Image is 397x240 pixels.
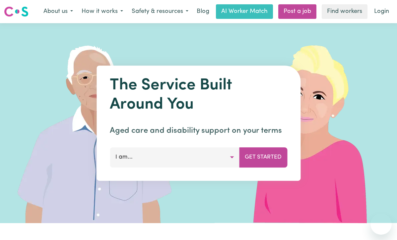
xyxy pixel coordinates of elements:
button: How it works [77,5,127,19]
a: Blog [193,4,213,19]
button: Safety & resources [127,5,193,19]
a: AI Worker Match [216,4,273,19]
h1: The Service Built Around You [110,76,287,114]
p: Aged care and disability support on your terms [110,125,287,137]
a: Post a job [278,4,316,19]
button: I am... [110,147,239,167]
a: Find workers [322,4,367,19]
a: Login [370,4,393,19]
iframe: Button to launch messaging window [370,214,392,235]
button: About us [39,5,77,19]
a: Careseekers logo [4,4,29,19]
img: Careseekers logo [4,6,29,18]
button: Get Started [239,147,287,167]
